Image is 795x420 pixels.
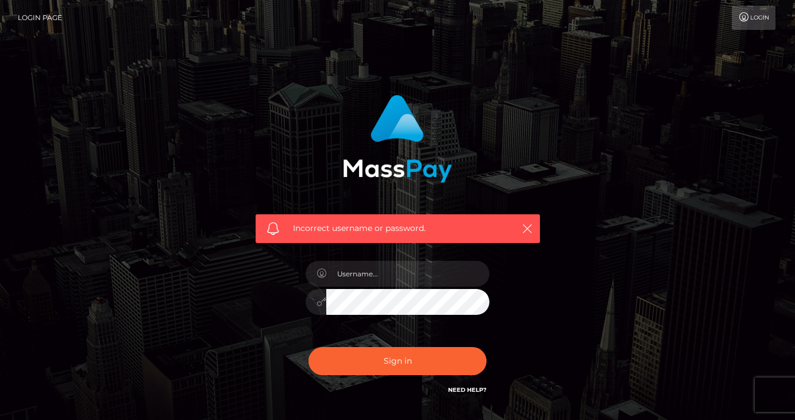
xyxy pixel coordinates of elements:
[343,95,452,183] img: MassPay Login
[308,347,487,375] button: Sign in
[732,6,775,30] a: Login
[293,222,503,234] span: Incorrect username or password.
[18,6,62,30] a: Login Page
[448,386,487,394] a: Need Help?
[326,261,489,287] input: Username...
